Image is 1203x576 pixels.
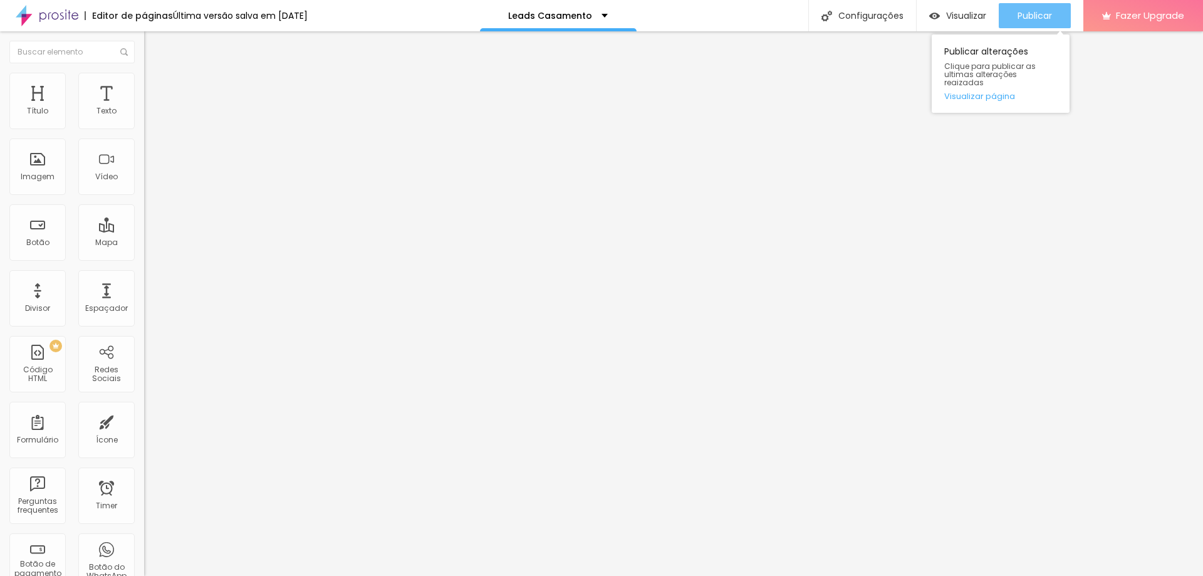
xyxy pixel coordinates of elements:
[932,34,1070,113] div: Publicar alterações
[17,436,58,444] div: Formulário
[96,436,118,444] div: Ícone
[81,365,131,384] div: Redes Sociais
[1116,10,1184,21] span: Fazer Upgrade
[144,31,1203,576] iframe: Editor
[27,107,48,115] div: Título
[917,3,999,28] button: Visualizar
[999,3,1071,28] button: Publicar
[508,11,592,20] p: Leads Casamento
[85,11,173,20] div: Editor de páginas
[821,11,832,21] img: Icone
[929,11,940,21] img: view-1.svg
[96,501,117,510] div: Timer
[173,11,308,20] div: Última versão salva em [DATE]
[95,172,118,181] div: Vídeo
[95,238,118,247] div: Mapa
[13,497,62,515] div: Perguntas frequentes
[21,172,55,181] div: Imagem
[9,41,135,63] input: Buscar elemento
[85,304,128,313] div: Espaçador
[26,238,49,247] div: Botão
[96,107,117,115] div: Texto
[944,62,1057,87] span: Clique para publicar as ultimas alterações reaizadas
[944,92,1057,100] a: Visualizar página
[120,48,128,56] img: Icone
[25,304,50,313] div: Divisor
[13,365,62,384] div: Código HTML
[946,11,986,21] span: Visualizar
[1018,11,1052,21] span: Publicar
